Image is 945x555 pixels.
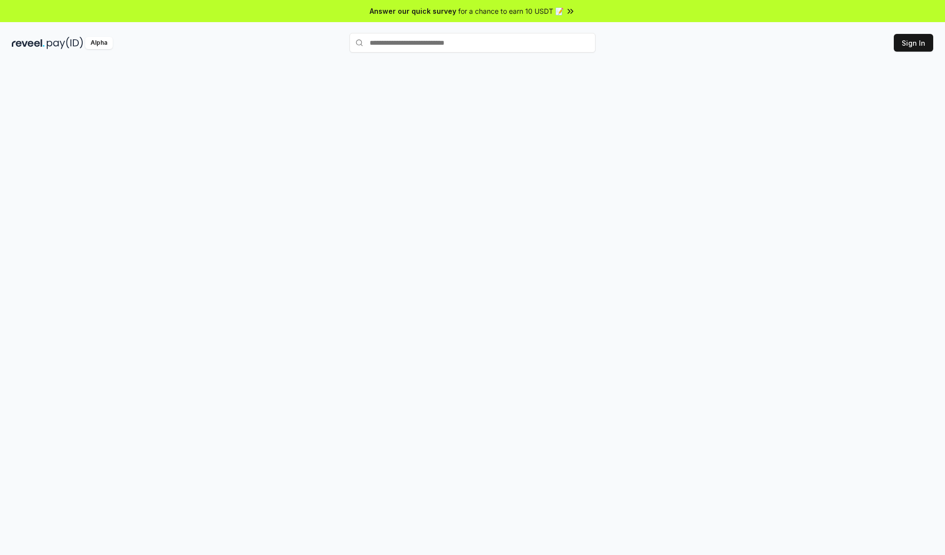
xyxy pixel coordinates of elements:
img: reveel_dark [12,37,45,49]
button: Sign In [894,34,933,52]
div: Alpha [85,37,113,49]
span: for a chance to earn 10 USDT 📝 [458,6,564,16]
span: Answer our quick survey [370,6,456,16]
img: pay_id [47,37,83,49]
